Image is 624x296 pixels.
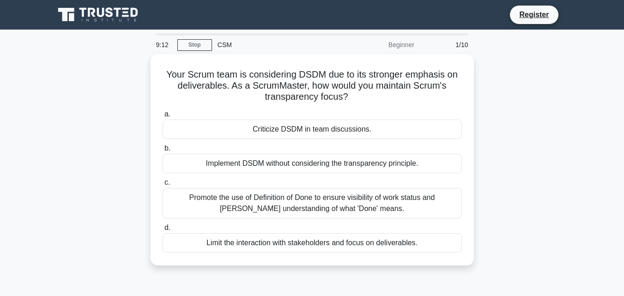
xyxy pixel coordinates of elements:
div: Limit the interaction with stakeholders and focus on deliverables. [163,233,462,253]
div: 9:12 [151,36,177,54]
span: c. [164,178,170,186]
a: Register [514,9,554,20]
div: Promote the use of Definition of Done to ensure visibility of work status and [PERSON_NAME] under... [163,188,462,218]
span: d. [164,224,170,231]
span: b. [164,144,170,152]
div: 1/10 [420,36,474,54]
div: Criticize DSDM in team discussions. [163,120,462,139]
div: Implement DSDM without considering the transparency principle. [163,154,462,173]
div: Beginner [339,36,420,54]
span: a. [164,110,170,118]
a: Stop [177,39,212,51]
div: CSM [212,36,339,54]
h5: Your Scrum team is considering DSDM due to its stronger emphasis on deliverables. As a ScrumMaste... [162,69,463,103]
